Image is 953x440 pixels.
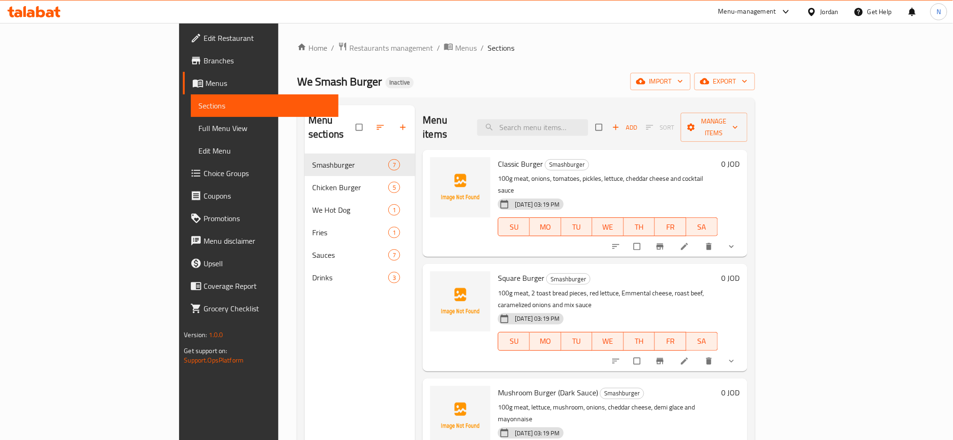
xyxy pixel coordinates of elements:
span: Restaurants management [349,42,433,54]
div: Smashburger [600,388,644,399]
span: FR [659,334,683,348]
span: [DATE] 03:19 PM [511,429,563,438]
button: SU [498,217,529,236]
span: Edit Menu [198,145,331,156]
a: Menu disclaimer [183,230,339,252]
p: 100g meat, lettuce, mushroom, onions, cheddar cheese, demi glace and mayonnaise [498,401,717,425]
h6: 0 JOD [722,386,740,399]
a: Coupons [183,185,339,207]
span: TU [565,220,589,234]
a: Choice Groups [183,162,339,185]
div: Inactive [386,77,414,88]
span: Smashburger [600,388,644,399]
button: Add section [393,117,415,138]
span: N [937,7,941,17]
span: MO [534,220,558,234]
div: Smashburger [546,273,591,285]
button: delete [699,351,721,371]
span: Classic Burger [498,157,543,171]
span: [DATE] 03:19 PM [511,314,563,323]
span: Mushroom Burger (Dark Sauce) [498,386,598,400]
span: TH [628,334,652,348]
div: Chicken Burger5 [305,176,415,199]
button: WE [592,332,624,351]
div: Drinks [312,272,388,283]
a: Edit menu item [680,242,691,251]
button: SU [498,332,529,351]
span: Select section [590,118,610,136]
input: search [477,119,588,136]
span: Manage items [688,116,740,139]
button: FR [655,217,686,236]
span: Smashburger [545,159,589,170]
div: We Hot Dog1 [305,199,415,221]
span: 1 [389,206,400,215]
a: Branches [183,49,339,72]
div: items [388,182,400,193]
div: items [388,204,400,216]
a: Edit menu item [680,356,691,366]
h6: 0 JOD [722,157,740,170]
span: Select to update [628,238,648,255]
svg: Show Choices [727,242,736,251]
div: Smashburger [545,159,589,170]
button: Add [610,120,640,135]
span: export [702,76,748,87]
button: TH [624,332,655,351]
span: Menu disclaimer [204,235,331,247]
span: Add item [610,120,640,135]
button: MO [530,332,561,351]
nav: breadcrumb [297,42,755,54]
button: import [630,73,691,90]
button: Branch-specific-item [650,236,672,257]
h6: 0 JOD [722,271,740,285]
button: Branch-specific-item [650,351,672,371]
span: Fries [312,227,388,238]
span: Add [612,122,638,133]
span: We Smash Burger [297,71,382,92]
a: Support.OpsPlatform [184,354,244,366]
span: 7 [389,251,400,260]
a: Menus [444,42,477,54]
span: Grocery Checklist [204,303,331,314]
button: delete [699,236,721,257]
div: Smashburger7 [305,154,415,176]
button: show more [721,236,744,257]
a: Grocery Checklist [183,297,339,320]
div: items [388,227,400,238]
div: Drinks3 [305,266,415,289]
span: MO [534,334,558,348]
a: Restaurants management [338,42,433,54]
span: Branches [204,55,331,66]
span: Select section first [640,120,681,135]
span: 1.0.0 [209,329,223,341]
a: Upsell [183,252,339,275]
h2: Menu items [423,113,465,141]
span: Sort sections [370,117,393,138]
span: Menus [455,42,477,54]
span: Inactive [386,78,414,86]
button: WE [592,217,624,236]
span: import [638,76,683,87]
div: Fries1 [305,221,415,244]
button: TU [561,217,593,236]
div: items [388,272,400,283]
a: Edit Menu [191,139,339,162]
span: WE [596,220,620,234]
li: / [437,42,440,54]
span: 3 [389,273,400,282]
span: WE [596,334,620,348]
span: Full Menu View [198,123,331,134]
a: Sections [191,94,339,117]
span: Sections [488,42,514,54]
span: Version: [184,329,207,341]
button: TU [561,332,593,351]
span: Smashburger [547,274,590,285]
button: TH [624,217,655,236]
span: Smashburger [312,159,388,170]
div: items [388,159,400,170]
button: FR [655,332,686,351]
div: Sauces7 [305,244,415,266]
div: We Hot Dog [312,204,388,216]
